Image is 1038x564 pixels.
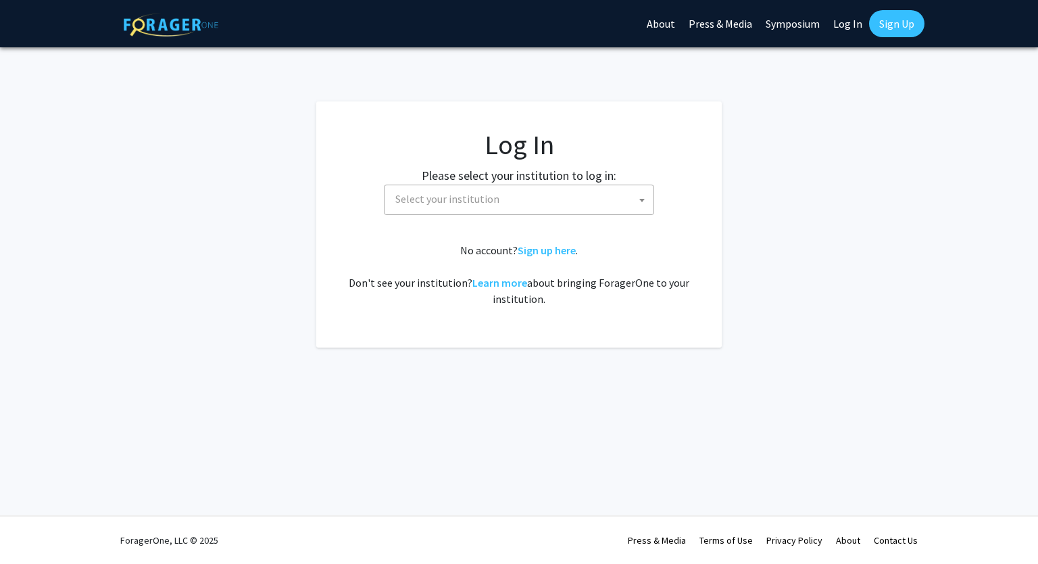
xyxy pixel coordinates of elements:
[390,185,653,213] span: Select your institution
[395,192,499,206] span: Select your institution
[343,242,695,307] div: No account? . Don't see your institution? about bringing ForagerOne to your institution.
[120,517,218,564] div: ForagerOne, LLC © 2025
[699,534,753,546] a: Terms of Use
[874,534,918,546] a: Contact Us
[628,534,686,546] a: Press & Media
[472,276,527,289] a: Learn more about bringing ForagerOne to your institution
[836,534,860,546] a: About
[766,534,822,546] a: Privacy Policy
[124,13,218,37] img: ForagerOne Logo
[384,185,654,215] span: Select your institution
[518,243,576,257] a: Sign up here
[869,10,924,37] a: Sign Up
[422,166,616,185] label: Please select your institution to log in:
[343,128,695,161] h1: Log In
